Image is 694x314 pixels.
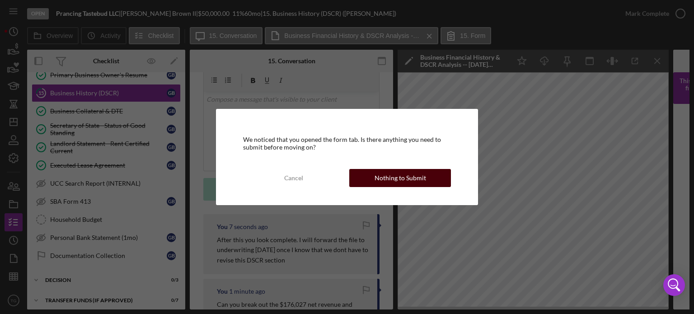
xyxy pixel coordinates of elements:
[243,136,451,150] div: We noticed that you opened the form tab. Is there anything you need to submit before moving on?
[284,169,303,187] div: Cancel
[243,169,345,187] button: Cancel
[663,274,685,296] div: Open Intercom Messenger
[375,169,426,187] div: Nothing to Submit
[349,169,451,187] button: Nothing to Submit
